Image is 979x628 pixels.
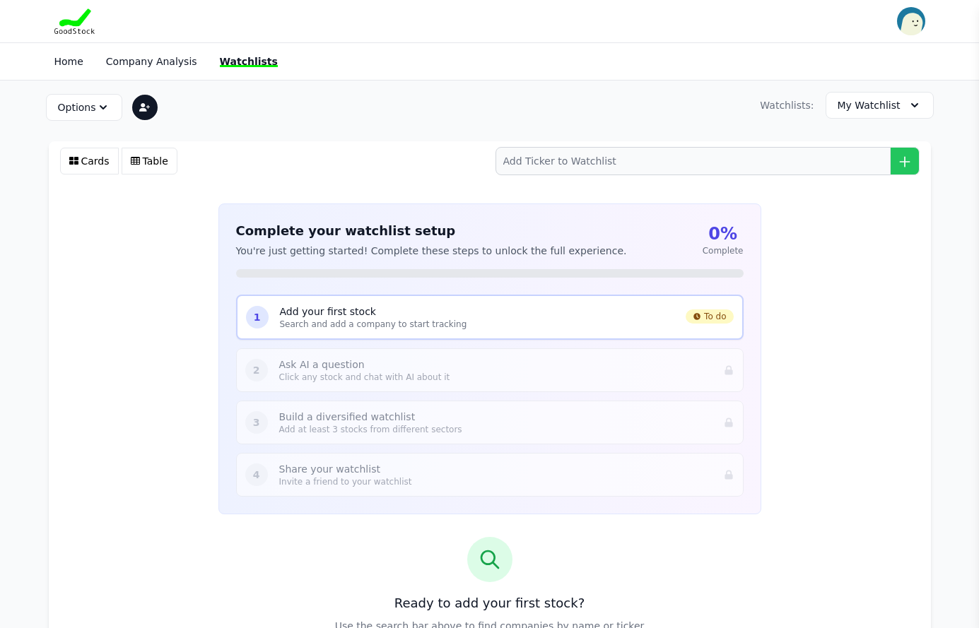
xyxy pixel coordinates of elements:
[897,7,925,35] img: invitee
[686,309,733,324] span: To do
[280,319,675,330] p: Search and add a company to start tracking
[280,304,675,319] p: Add your first stock
[838,98,901,112] span: My Watchlist
[279,476,712,487] p: Invite a friend to your watchlist
[60,148,177,174] div: View toggle
[253,363,260,377] span: 2
[122,148,177,174] button: Table
[496,147,920,175] input: Add Ticker to Watchlist
[253,415,260,429] span: 3
[279,410,712,424] p: Build a diversified watchlist
[106,56,197,67] a: Company Analysis
[760,98,814,112] span: Watchlists:
[253,468,260,482] span: 4
[703,245,744,256] div: Complete
[218,593,761,613] h3: Ready to add your first stock?
[826,92,934,119] button: My Watchlist
[236,244,627,258] p: You're just getting started! Complete these steps to unlock the full experience.
[279,462,712,476] p: Share your watchlist
[279,372,712,383] p: Click any stock and chat with AI about it
[279,357,712,372] p: Ask AI a question
[236,221,627,241] h3: Complete your watchlist setup
[54,8,95,34] img: Goodstock Logo
[279,424,712,435] p: Add at least 3 stocks from different sectors
[46,94,122,121] button: Options
[254,310,261,324] span: 1
[220,56,278,67] a: Watchlists
[703,223,744,245] div: 0%
[54,56,83,67] a: Home
[60,148,119,174] button: Cards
